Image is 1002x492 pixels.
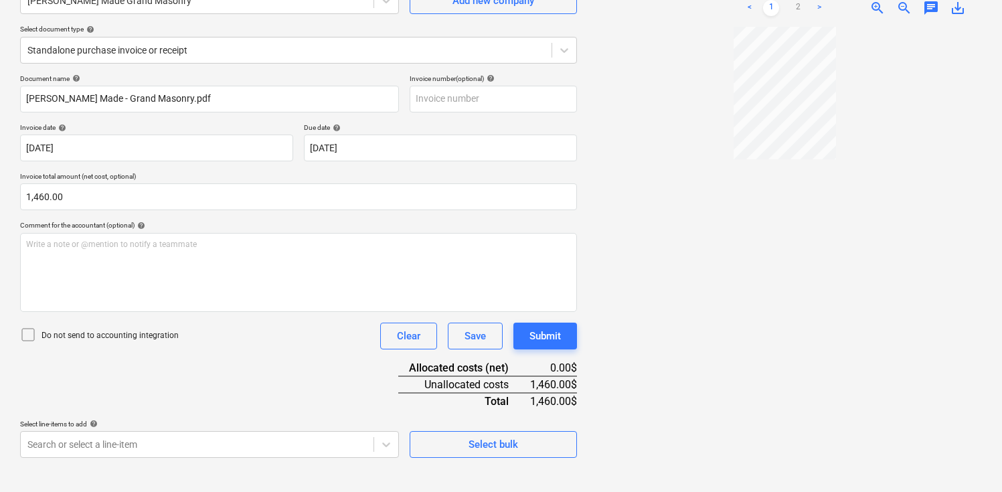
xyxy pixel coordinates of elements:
[397,327,420,345] div: Clear
[87,420,98,428] span: help
[41,330,179,341] p: Do not send to accounting integration
[410,86,577,112] input: Invoice number
[20,135,293,161] input: Invoice date not specified
[20,25,577,33] div: Select document type
[135,222,145,230] span: help
[530,360,577,376] div: 0.00$
[529,327,561,345] div: Submit
[20,420,399,428] div: Select line-items to add
[304,123,577,132] div: Due date
[398,376,530,393] div: Unallocated costs
[380,323,437,349] button: Clear
[398,393,530,409] div: Total
[410,74,577,83] div: Invoice number (optional)
[84,25,94,33] span: help
[56,124,66,132] span: help
[20,172,577,183] p: Invoice total amount (net cost, optional)
[469,436,518,453] div: Select bulk
[410,431,577,458] button: Select bulk
[20,74,399,83] div: Document name
[330,124,341,132] span: help
[20,123,293,132] div: Invoice date
[484,74,495,82] span: help
[530,393,577,409] div: 1,460.00$
[448,323,503,349] button: Save
[304,135,577,161] input: Due date not specified
[20,183,577,210] input: Invoice total amount (net cost, optional)
[20,86,399,112] input: Document name
[465,327,486,345] div: Save
[398,360,530,376] div: Allocated costs (net)
[935,428,1002,492] iframe: Chat Widget
[20,221,577,230] div: Comment for the accountant (optional)
[513,323,577,349] button: Submit
[530,376,577,393] div: 1,460.00$
[70,74,80,82] span: help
